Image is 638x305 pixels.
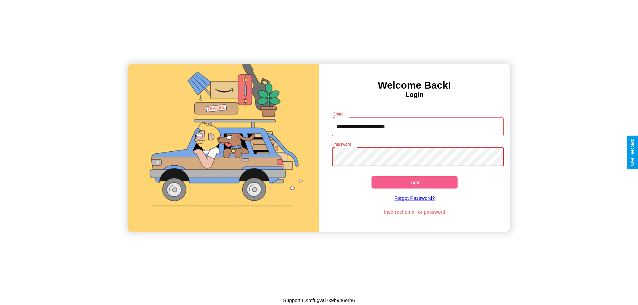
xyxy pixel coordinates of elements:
img: gif [128,64,319,232]
button: Login [372,176,458,189]
p: Support ID: mf6gval7x9b946orh6 [283,296,355,305]
h4: Login [319,91,510,99]
label: Email [333,111,344,117]
p: Incorrect email or password [329,207,501,216]
a: Forgot Password? [329,189,501,207]
h3: Welcome Back! [319,80,510,91]
div: Give Feedback [630,139,635,166]
label: Password [333,141,351,147]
